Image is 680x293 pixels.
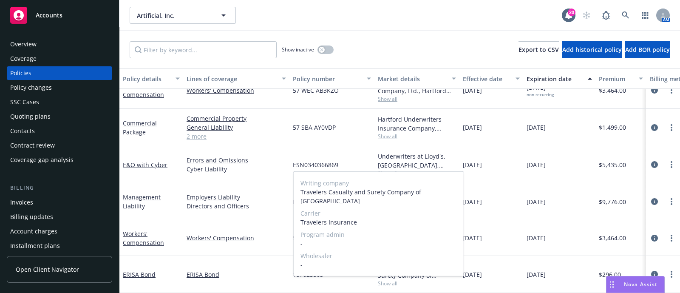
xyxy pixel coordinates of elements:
button: Lines of coverage [183,68,289,89]
div: SSC Cases [10,95,39,109]
div: Coverage gap analysis [10,153,74,167]
span: [DATE] [527,233,546,242]
span: ESN0340366869 [293,160,338,169]
a: more [666,85,677,95]
div: Coverage [10,52,37,65]
a: circleInformation [649,196,660,207]
span: Carrier [300,209,457,218]
span: $1,499.00 [599,123,626,132]
span: Writing company [300,179,457,188]
div: Billing [7,184,112,192]
button: Add historical policy [562,41,622,58]
a: Workers' Compensation [123,230,164,247]
div: Market details [378,74,447,83]
button: Policy number [289,68,374,89]
a: SSC Cases [7,95,112,109]
span: [DATE] [527,270,546,279]
span: [DATE] [527,160,546,169]
div: Policy number [293,74,362,83]
button: Expiration date [523,68,595,89]
div: Hartford Underwriters Insurance Company, Hartford Insurance Group [378,115,456,133]
button: Policy details [119,68,183,89]
a: Employers Liability [187,193,286,202]
span: Wholesaler [300,251,457,260]
span: $3,464.00 [599,233,626,242]
span: [DATE] [527,123,546,132]
button: Premium [595,68,646,89]
a: Start snowing [578,7,595,24]
button: Market details [374,68,459,89]
span: Artificial, Inc. [137,11,210,20]
span: Add BOR policy [625,46,670,54]
a: E&O with Cyber [123,161,167,169]
a: more [666,159,677,170]
div: Overview [10,37,37,51]
span: Show all [378,95,456,102]
div: Installment plans [10,239,60,253]
div: 20 [568,9,575,16]
span: Show inactive [282,46,314,53]
span: 57 SBA AY0VDP [293,123,336,132]
span: [DATE] [463,160,482,169]
a: circleInformation [649,122,660,133]
a: circleInformation [649,85,660,95]
a: more [666,196,677,207]
a: Billing updates [7,210,112,224]
div: Policy changes [10,81,52,94]
div: Policies [10,66,31,80]
a: Accounts [7,3,112,27]
input: Filter by keyword... [130,41,277,58]
span: $5,435.00 [599,160,626,169]
a: Search [617,7,634,24]
a: Invoices [7,196,112,209]
span: Show all [378,170,456,177]
div: Billing updates [10,210,53,224]
a: Report a Bug [598,7,615,24]
span: Accounts [36,12,62,19]
div: non-recurring [527,92,554,97]
span: Open Client Navigator [16,265,79,274]
a: Policies [7,66,112,80]
a: ERISA Bond [123,270,156,279]
a: Quoting plans [7,110,112,123]
span: $296.00 [599,270,621,279]
a: Overview [7,37,112,51]
div: Drag to move [606,276,617,293]
div: Account charges [10,225,57,238]
a: more [666,269,677,279]
span: [DATE] [463,123,482,132]
span: [DATE] [463,270,482,279]
span: Export to CSV [518,46,559,54]
a: Cyber Liability [187,165,286,174]
a: ERISA Bond [187,270,286,279]
span: Nova Assist [624,281,657,288]
button: Effective date [459,68,523,89]
div: Premium [599,74,634,83]
span: Show all [378,133,456,140]
a: Switch app [637,7,654,24]
span: Show all [378,280,456,287]
div: Effective date [463,74,510,83]
div: Quoting plans [10,110,51,123]
a: circleInformation [649,233,660,243]
a: Installment plans [7,239,112,253]
span: Program admin [300,230,457,239]
a: Commercial Package [123,119,157,136]
span: [DATE] [463,197,482,206]
a: Management Liability [123,193,161,210]
a: Directors and Officers [187,202,286,211]
div: Expiration date [527,74,583,83]
button: Add BOR policy [625,41,670,58]
div: Contract review [10,139,55,152]
span: Add historical policy [562,46,622,54]
a: Coverage [7,52,112,65]
span: - [300,260,457,269]
a: circleInformation [649,159,660,170]
span: $9,776.00 [599,197,626,206]
div: Policy details [123,74,170,83]
a: Policy changes [7,81,112,94]
div: Invoices [10,196,33,209]
a: Commercial Property [187,114,286,123]
span: [DATE] [463,233,482,242]
button: Artificial, Inc. [130,7,236,24]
